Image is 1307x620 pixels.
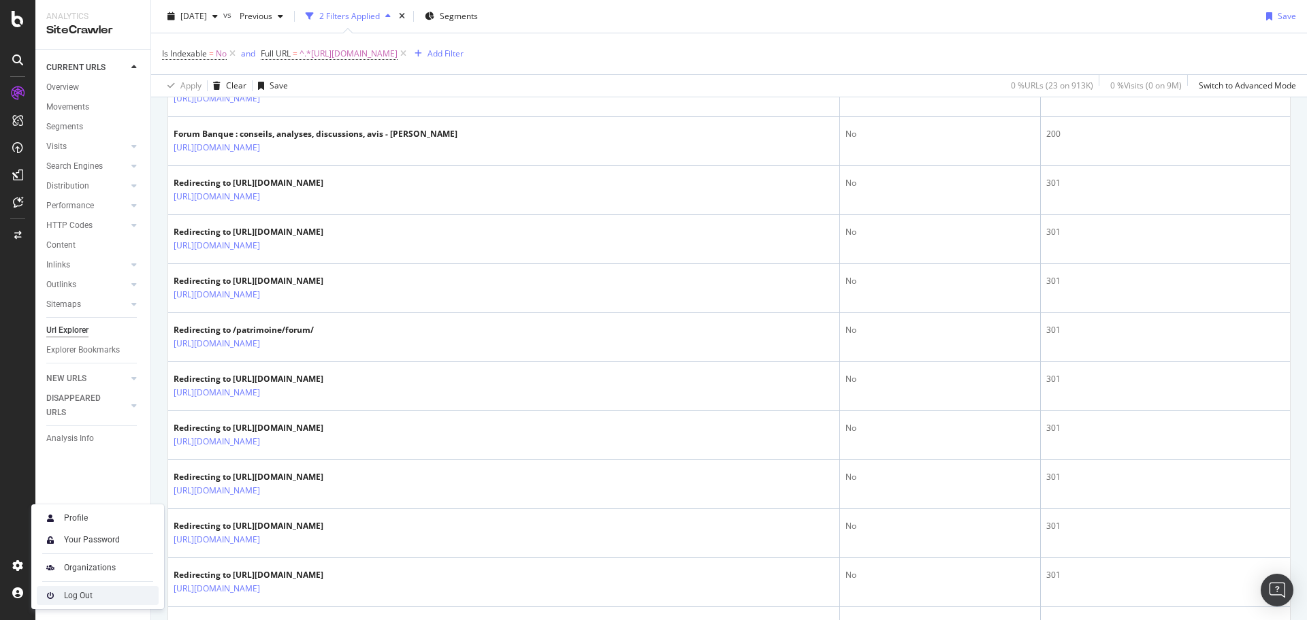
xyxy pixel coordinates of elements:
[46,61,106,75] div: CURRENT URLS
[270,80,288,91] div: Save
[845,324,1035,336] div: No
[1011,80,1093,91] div: 0 % URLs ( 23 on 913K )
[37,558,159,577] a: Organizations
[64,512,88,523] div: Profile
[226,80,246,91] div: Clear
[42,510,59,526] img: Xx2yTbCeVcdxHMdxHOc+8gctb42vCocUYgAAAABJRU5ErkJggg==
[46,391,127,420] a: DISAPPEARED URLS
[241,47,255,60] button: and
[319,10,380,22] div: 2 Filters Applied
[261,48,291,59] span: Full URL
[174,177,323,189] div: Redirecting to [URL][DOMAIN_NAME]
[37,586,159,605] a: Log Out
[42,532,59,548] img: tUVSALn78D46LlpAY8klYZqgKwTuBm2K29c6p1XQNDCsM0DgKSSoAXXevcAwljcHBINEg0LrUEktgcYYD5sVUphq1JigPmkfB...
[46,120,141,134] a: Segments
[46,343,120,357] div: Explorer Bookmarks
[174,288,260,301] a: [URL][DOMAIN_NAME]
[46,218,127,233] a: HTTP Codes
[46,61,127,75] a: CURRENT URLS
[46,140,67,154] div: Visits
[293,48,297,59] span: =
[1261,574,1293,606] div: Open Intercom Messenger
[174,422,323,434] div: Redirecting to [URL][DOMAIN_NAME]
[46,80,79,95] div: Overview
[46,372,127,386] a: NEW URLS
[46,22,140,38] div: SiteCrawler
[845,471,1035,483] div: No
[234,10,272,22] span: Previous
[46,323,141,338] a: Url Explorer
[46,179,127,193] a: Distribution
[162,5,223,27] button: [DATE]
[174,275,323,287] div: Redirecting to [URL][DOMAIN_NAME]
[174,471,323,483] div: Redirecting to [URL][DOMAIN_NAME]
[1278,10,1296,22] div: Save
[1046,373,1285,385] div: 301
[174,386,260,399] a: [URL][DOMAIN_NAME]
[46,100,141,114] a: Movements
[46,179,89,193] div: Distribution
[46,297,81,312] div: Sitemaps
[174,582,260,595] a: [URL][DOMAIN_NAME]
[253,75,288,97] button: Save
[46,238,76,252] div: Content
[46,159,103,174] div: Search Engines
[46,159,127,174] a: Search Engines
[46,323,88,338] div: Url Explorer
[427,48,464,59] div: Add Filter
[46,199,94,213] div: Performance
[46,278,127,292] a: Outlinks
[46,199,127,213] a: Performance
[46,431,141,446] a: Analysis Info
[174,337,260,350] a: [URL][DOMAIN_NAME]
[180,10,207,22] span: 2025 Aug. 8th
[845,128,1035,140] div: No
[174,190,260,203] a: [URL][DOMAIN_NAME]
[1046,422,1285,434] div: 301
[46,11,140,22] div: Analytics
[1046,471,1285,483] div: 301
[174,92,260,105] a: [URL][DOMAIN_NAME]
[64,590,93,601] div: Log Out
[209,48,214,59] span: =
[1046,324,1285,336] div: 301
[46,120,83,134] div: Segments
[174,128,457,140] div: Forum Banque : conseils, analyses, discussions, avis - [PERSON_NAME]
[241,48,255,59] div: and
[223,9,234,20] span: vs
[300,5,396,27] button: 2 Filters Applied
[1193,75,1296,97] button: Switch to Advanced Mode
[46,80,141,95] a: Overview
[845,520,1035,532] div: No
[42,587,59,604] img: prfnF3csMXgAAAABJRU5ErkJggg==
[396,10,408,23] div: times
[845,422,1035,434] div: No
[440,10,478,22] span: Segments
[1046,128,1285,140] div: 200
[37,530,159,549] a: Your Password
[216,44,227,63] span: No
[174,569,323,581] div: Redirecting to [URL][DOMAIN_NAME]
[46,238,141,252] a: Content
[46,278,76,292] div: Outlinks
[46,258,127,272] a: Inlinks
[1046,520,1285,532] div: 301
[1046,275,1285,287] div: 301
[174,435,260,448] a: [URL][DOMAIN_NAME]
[42,559,59,576] img: AtrBVVRoAgWaAAAAAElFTkSuQmCC
[300,44,398,63] span: ^.*[URL][DOMAIN_NAME]
[64,562,116,573] div: Organizations
[64,534,120,545] div: Your Password
[1046,569,1285,581] div: 301
[174,373,323,385] div: Redirecting to [URL][DOMAIN_NAME]
[174,520,323,532] div: Redirecting to [URL][DOMAIN_NAME]
[46,372,86,386] div: NEW URLS
[46,100,89,114] div: Movements
[845,373,1035,385] div: No
[1046,177,1285,189] div: 301
[162,48,207,59] span: Is Indexable
[46,391,115,420] div: DISAPPEARED URLS
[1199,80,1296,91] div: Switch to Advanced Mode
[845,177,1035,189] div: No
[46,431,94,446] div: Analysis Info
